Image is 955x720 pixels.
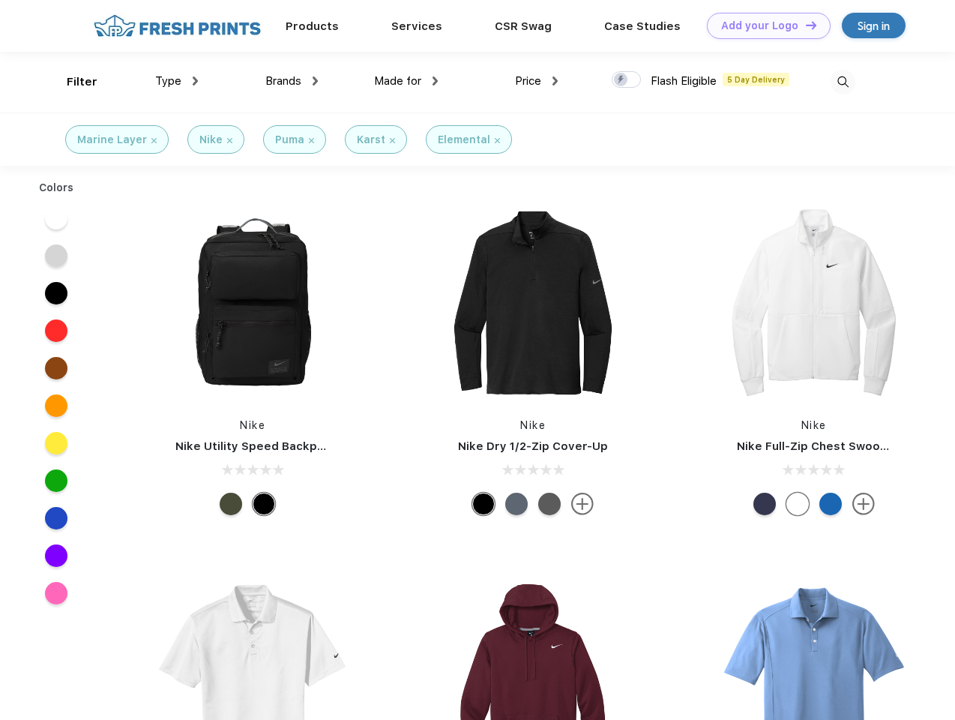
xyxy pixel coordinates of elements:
img: dropdown.png [433,76,438,85]
div: Filter [67,73,97,91]
div: Cargo Khaki [220,493,242,515]
div: Sign in [858,17,890,34]
a: Nike [240,419,265,431]
div: Colors [28,180,85,196]
img: fo%20logo%202.webp [89,13,265,39]
div: Nike [199,132,223,148]
img: func=resize&h=266 [714,203,914,403]
img: DT [806,21,816,29]
img: dropdown.png [193,76,198,85]
img: more.svg [571,493,594,515]
img: dropdown.png [552,76,558,85]
a: Products [286,19,339,33]
span: Brands [265,74,301,88]
div: Elemental [438,132,490,148]
a: CSR Swag [495,19,552,33]
a: Sign in [842,13,906,38]
img: func=resize&h=266 [433,203,633,403]
div: Add your Logo [721,19,798,32]
img: filter_cancel.svg [495,138,500,143]
a: Nike [801,419,827,431]
img: dropdown.png [313,76,318,85]
a: Nike [520,419,546,431]
div: Karst [357,132,385,148]
span: Made for [374,74,421,88]
div: Black Heather [538,493,561,515]
a: Services [391,19,442,33]
a: Nike Dry 1/2-Zip Cover-Up [458,439,608,453]
div: Midnight Navy [753,493,776,515]
span: 5 Day Delivery [723,73,789,86]
div: Black [253,493,275,515]
img: filter_cancel.svg [151,138,157,143]
img: filter_cancel.svg [390,138,395,143]
a: Nike Utility Speed Backpack [175,439,337,453]
div: White [786,493,809,515]
img: func=resize&h=266 [153,203,352,403]
img: filter_cancel.svg [227,138,232,143]
div: Black [472,493,495,515]
div: Royal [819,493,842,515]
img: desktop_search.svg [831,70,855,94]
span: Type [155,74,181,88]
div: Navy Heather [505,493,528,515]
div: Marine Layer [77,132,147,148]
img: more.svg [852,493,875,515]
a: Nike Full-Zip Chest Swoosh Jacket [737,439,936,453]
div: Puma [275,132,304,148]
span: Price [515,74,541,88]
img: filter_cancel.svg [309,138,314,143]
span: Flash Eligible [651,74,717,88]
